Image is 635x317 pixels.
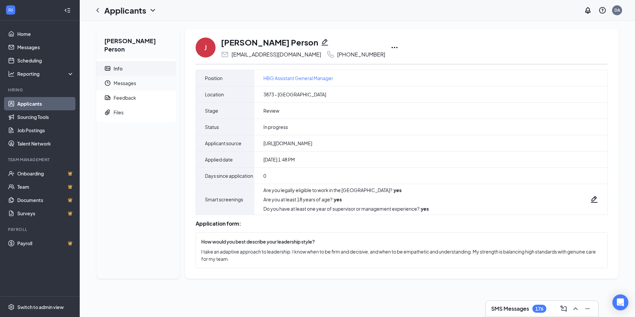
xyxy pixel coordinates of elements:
[612,294,628,310] div: Open Intercom Messenger
[17,27,74,41] a: Home
[263,187,429,193] div: Are you legally eligible to work in the [GEOGRAPHIC_DATA]? :
[104,5,146,16] h1: Applicants
[96,76,176,90] a: ClockMessages
[114,65,123,72] div: Info
[201,238,315,245] span: How would you best describe your leadership style?
[221,51,229,58] svg: Email
[598,6,606,14] svg: QuestionInfo
[421,206,429,212] strong: yes
[263,107,279,114] span: Review
[205,107,218,115] span: Stage
[590,195,598,203] svg: Pencil
[321,38,329,46] svg: Pencil
[201,248,596,263] span: I take an adaptive approach to leadership. I know when to be firm and decisive, and when to be em...
[205,195,243,203] span: Smart screenings
[96,29,180,58] h2: [PERSON_NAME] Person
[334,196,342,202] strong: yes
[394,187,402,193] strong: yes
[8,227,73,232] div: Payroll
[17,167,74,180] a: OnboardingCrown
[17,54,74,67] a: Scheduling
[614,7,620,13] div: DA
[205,139,241,147] span: Applicant source
[231,51,321,58] div: [EMAIL_ADDRESS][DOMAIN_NAME]
[8,304,15,310] svg: Settings
[17,207,74,220] a: SurveysCrown
[584,6,592,14] svg: Notifications
[17,180,74,193] a: TeamCrown
[204,43,207,52] div: J
[560,305,568,313] svg: ComposeMessage
[205,172,253,180] span: Days since application
[263,124,288,130] span: In progress
[263,91,326,98] span: 3873 - [GEOGRAPHIC_DATA]
[17,237,74,250] a: PayrollCrown
[263,140,312,147] span: [URL][DOMAIN_NAME]
[64,7,71,14] svg: Collapse
[337,51,385,58] div: [PHONE_NUMBER]
[96,105,176,120] a: PaperclipFiles
[96,90,176,105] a: ReportFeedback
[149,6,157,14] svg: ChevronDown
[94,6,102,14] svg: ChevronLeft
[17,124,74,137] a: Job Postings
[104,65,111,72] svg: ContactCard
[582,303,593,314] button: Minimize
[205,90,224,98] span: Location
[17,41,74,54] a: Messages
[8,87,73,93] div: Hiring
[263,172,266,179] span: 0
[17,97,74,110] a: Applicants
[570,303,581,314] button: ChevronUp
[263,74,333,82] a: HBG Assistant General Manager
[491,305,529,312] h3: SMS Messages
[104,109,111,116] svg: Paperclip
[221,37,318,48] h1: [PERSON_NAME] Person
[326,51,334,58] svg: Phone
[17,137,74,150] a: Talent Network
[205,123,219,131] span: Status
[263,205,429,212] div: Do you have at least one year of supervisor or management experience? :
[535,306,543,312] div: 176
[205,156,233,163] span: Applied date
[17,110,74,124] a: Sourcing Tools
[7,7,14,13] svg: WorkstreamLogo
[196,220,608,227] div: Application form:
[584,305,591,313] svg: Minimize
[263,196,429,203] div: Are you at least 18 years of age? :
[114,76,171,90] span: Messages
[104,94,111,101] svg: Report
[114,94,136,101] div: Feedback
[17,304,64,310] div: Switch to admin view
[391,44,399,52] svg: Ellipses
[114,109,124,116] div: Files
[263,156,295,163] span: [DATE] 1:48 PM
[17,70,74,77] div: Reporting
[17,193,74,207] a: DocumentsCrown
[572,305,580,313] svg: ChevronUp
[96,61,176,76] a: ContactCardInfo
[8,70,15,77] svg: Analysis
[8,157,73,162] div: Team Management
[558,303,569,314] button: ComposeMessage
[205,74,223,82] span: Position
[104,80,111,86] svg: Clock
